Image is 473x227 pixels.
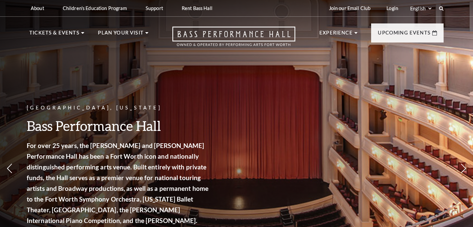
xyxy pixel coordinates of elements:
[409,5,433,12] select: Select:
[27,142,208,224] strong: For over 25 years, the [PERSON_NAME] and [PERSON_NAME] Performance Hall has been a Fort Worth ico...
[98,29,144,41] p: Plan Your Visit
[29,29,80,41] p: Tickets & Events
[31,5,44,11] p: About
[146,5,163,11] p: Support
[319,29,353,41] p: Experience
[63,5,127,11] p: Children's Education Program
[27,104,210,112] p: [GEOGRAPHIC_DATA], [US_STATE]
[27,117,210,134] h3: Bass Performance Hall
[182,5,212,11] p: Rent Bass Hall
[378,29,431,41] p: Upcoming Events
